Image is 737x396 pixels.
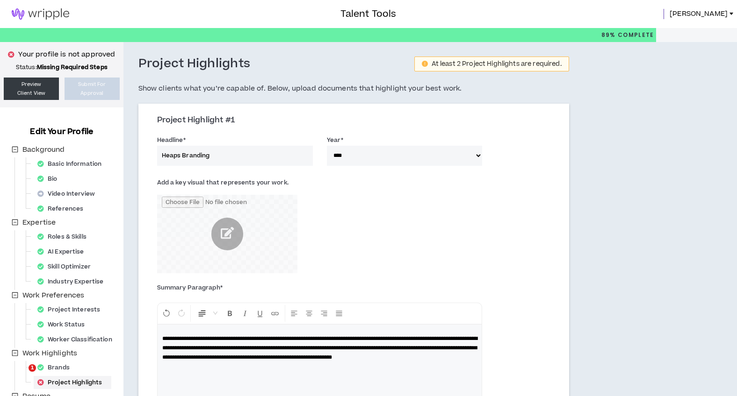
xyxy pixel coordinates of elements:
[432,61,562,67] div: At least 2 Project Highlights are required.
[138,83,569,94] h5: Show clients what you’re capable of. Below, upload documents that highlight your best work.
[18,49,115,60] p: Your profile is not approved
[332,305,346,322] button: Justify Align
[4,78,59,100] a: PreviewClient View
[34,275,113,288] div: Industry Expertise
[12,350,18,356] span: minus-square
[317,305,331,322] button: Right Align
[157,115,557,126] h3: Project Highlight #1
[37,63,108,71] strong: Missing Required Steps
[34,260,100,273] div: Skill Optimizer
[29,364,36,372] span: 1
[12,292,18,298] span: minus-square
[302,305,316,322] button: Center Align
[670,9,728,19] span: [PERSON_NAME]
[12,146,18,153] span: minus-square
[21,290,86,301] span: Work Preferences
[26,126,97,137] h3: Edit Your Profile
[340,7,396,21] h3: Talent Tools
[253,305,267,322] button: Format Underline
[34,187,104,200] div: Video Interview
[34,230,96,243] div: Roles & Skills
[34,245,94,258] div: AI Expertise
[616,31,654,39] span: Complete
[12,219,18,226] span: minus-square
[157,133,186,148] label: Headline
[268,305,282,322] button: Insert Link
[157,280,223,295] label: Summary Paragraph
[174,305,188,322] button: Redo
[22,218,56,227] span: Expertise
[138,56,251,72] h3: Project Highlights
[34,376,111,389] div: Project Highlights
[34,157,111,170] div: Basic Information
[601,28,654,42] p: 89%
[34,303,109,316] div: Project Interests
[22,290,84,300] span: Work Preferences
[34,318,94,331] div: Work Status
[34,202,93,215] div: References
[34,361,79,374] div: Brands
[4,64,120,71] p: Status:
[287,305,301,322] button: Left Align
[21,144,66,156] span: Background
[157,146,313,166] input: Case Study Headline
[9,364,32,387] iframe: Intercom live chat
[22,145,65,155] span: Background
[157,175,289,190] label: Add a key visual that represents your work.
[223,305,237,322] button: Format Bold
[21,348,79,359] span: Work Highlights
[422,61,428,67] span: exclamation-circle
[65,78,120,100] button: Submit ForApproval
[22,348,77,358] span: Work Highlights
[21,217,58,228] span: Expertise
[34,333,122,346] div: Worker Classification
[159,305,173,322] button: Undo
[34,172,67,185] div: Bio
[327,133,344,148] label: Year
[238,305,252,322] button: Format Italics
